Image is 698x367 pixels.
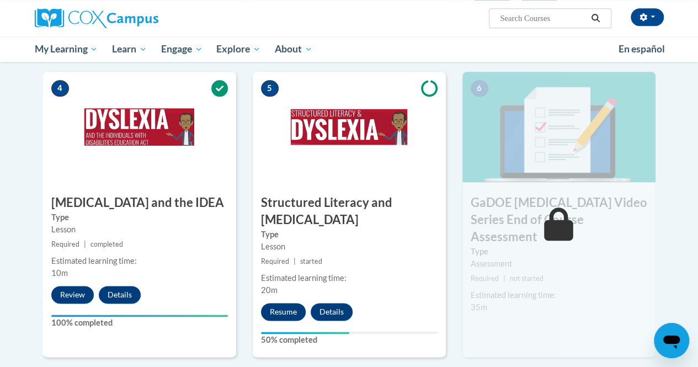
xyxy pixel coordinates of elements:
a: About [268,36,319,62]
button: Search [587,12,604,25]
span: started [300,257,322,265]
div: Your progress [261,332,349,334]
span: Required [261,257,289,265]
span: En español [619,43,665,55]
span: Learn [112,42,147,56]
span: My Learning [34,42,98,56]
span: 20m [261,285,278,295]
a: En español [611,38,672,61]
span: Required [471,274,499,283]
iframe: Button to launch messaging window [654,323,689,358]
span: 35m [471,302,487,312]
span: | [84,240,86,248]
span: | [503,274,505,283]
span: Required [51,240,79,248]
button: Account Settings [631,8,664,26]
span: | [294,257,296,265]
a: Cox Campus [35,8,233,28]
label: 50% completed [261,334,438,346]
div: Lesson [51,224,228,236]
a: Engage [154,36,210,62]
div: Main menu [26,36,672,62]
label: 100% completed [51,317,228,329]
a: My Learning [28,36,105,62]
div: Lesson [261,241,438,253]
div: Your progress [51,315,228,317]
div: Assessment [471,258,647,270]
h3: Structured Literacy and [MEDICAL_DATA] [253,194,446,228]
a: Learn [105,36,154,62]
div: Estimated learning time: [471,289,647,301]
button: Resume [261,303,306,321]
button: Details [99,286,141,304]
img: Course Image [253,72,446,182]
h3: [MEDICAL_DATA] and the IDEA [43,194,236,211]
button: Review [51,286,94,304]
span: not started [510,274,544,283]
span: 10m [51,268,68,278]
label: Type [261,228,438,241]
span: 5 [261,80,279,97]
a: Explore [209,36,268,62]
img: Course Image [43,72,236,182]
img: Course Image [462,72,656,182]
span: 4 [51,80,69,97]
span: Engage [161,42,203,56]
div: Estimated learning time: [261,272,438,284]
button: Details [311,303,353,321]
label: Type [471,246,647,258]
span: Explore [216,42,260,56]
span: completed [90,240,123,248]
label: Type [51,211,228,224]
span: 6 [471,80,488,97]
img: Cox Campus [35,8,158,28]
h3: GaDOE [MEDICAL_DATA] Video Series End of Course Assessment [462,194,656,245]
div: Estimated learning time: [51,255,228,267]
input: Search Courses [499,12,587,25]
span: About [275,42,312,56]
